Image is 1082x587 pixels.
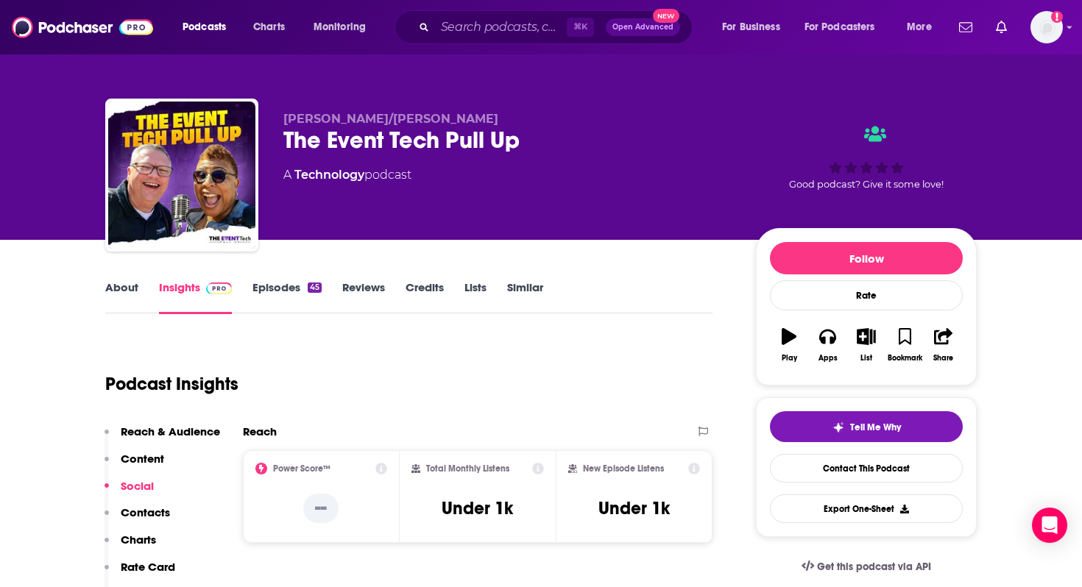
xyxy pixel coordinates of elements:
span: Tell Me Why [850,421,901,433]
button: Social [105,479,154,506]
img: Podchaser Pro [206,282,232,294]
button: List [847,319,885,371]
button: Share [924,319,963,371]
a: InsightsPodchaser Pro [159,280,232,314]
button: open menu [712,15,799,39]
span: More [907,17,932,38]
button: Show profile menu [1030,11,1063,43]
h3: Under 1k [442,497,513,519]
span: Podcasts [183,17,226,38]
img: Podchaser - Follow, Share and Rate Podcasts [12,13,153,41]
svg: Add a profile image [1051,11,1063,23]
p: Charts [121,533,156,547]
button: Open AdvancedNew [606,18,680,36]
span: Get this podcast via API [817,561,931,573]
span: For Podcasters [805,17,875,38]
input: Search podcasts, credits, & more... [435,15,567,39]
div: A podcast [283,166,411,184]
a: Similar [507,280,543,314]
h2: Power Score™ [273,463,330,474]
button: open menu [795,15,897,39]
a: Episodes45 [252,280,322,314]
button: Content [105,452,164,479]
a: Technology [294,168,364,182]
div: 45 [308,282,322,293]
p: -- [303,494,339,523]
div: Rate [770,280,963,310]
span: ⌘ K [567,18,594,37]
a: Get this podcast via API [790,549,943,585]
div: Bookmark [888,354,922,363]
span: Good podcast? Give it some love! [789,179,944,190]
span: Charts [253,17,285,38]
span: New [653,9,679,23]
span: Open Advanced [612,24,673,31]
button: Charts [105,533,156,560]
span: Monitoring [314,17,366,38]
h1: Podcast Insights [105,373,238,395]
div: Apps [818,354,838,363]
div: Play [782,354,797,363]
button: Export One-Sheet [770,494,963,523]
a: Charts [244,15,294,39]
button: open menu [897,15,950,39]
p: Social [121,479,154,493]
button: Bookmark [885,319,924,371]
button: Contacts [105,505,170,533]
p: Content [121,452,164,466]
span: For Business [722,17,780,38]
button: open menu [303,15,385,39]
img: tell me why sparkle [832,421,844,433]
p: Contacts [121,505,170,519]
h2: Reach [243,424,277,438]
img: User Profile [1030,11,1063,43]
img: The Event Tech Pull Up [108,102,255,249]
a: Lists [464,280,487,314]
a: Show notifications dropdown [990,15,1013,40]
a: Credits [406,280,444,314]
h2: New Episode Listens [583,463,664,474]
button: Reach & Audience [105,424,220,452]
button: open menu [172,15,245,39]
button: tell me why sparkleTell Me Why [770,411,963,442]
a: About [105,280,138,314]
a: Contact This Podcast [770,454,963,483]
span: [PERSON_NAME]/[PERSON_NAME] [283,112,498,126]
div: Share [933,354,953,363]
button: Play [770,319,808,371]
button: Rate Card [105,560,175,587]
div: List [860,354,872,363]
div: Search podcasts, credits, & more... [409,10,707,44]
button: Apps [808,319,846,371]
h2: Total Monthly Listens [426,463,509,474]
p: Rate Card [121,560,175,574]
div: Good podcast? Give it some love! [756,112,977,203]
p: Reach & Audience [121,424,220,438]
h3: Under 1k [598,497,670,519]
div: Open Intercom Messenger [1032,508,1067,543]
a: Reviews [342,280,385,314]
span: Logged in as amandalamPR [1030,11,1063,43]
a: Show notifications dropdown [953,15,978,40]
button: Follow [770,242,963,274]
